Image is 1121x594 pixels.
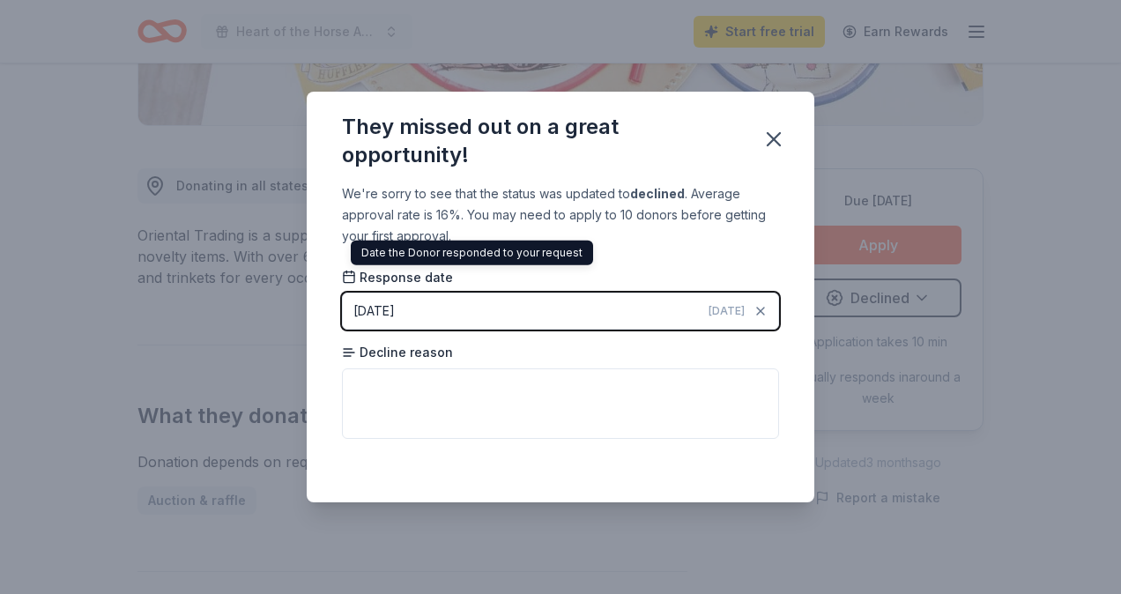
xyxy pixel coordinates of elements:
div: They missed out on a great opportunity! [342,113,740,169]
div: We're sorry to see that the status was updated to . Average approval rate is 16%. You may need to... [342,183,779,247]
div: Date the Donor responded to your request [351,241,593,265]
div: [DATE] [353,301,395,322]
span: [DATE] [709,304,745,318]
span: Response date [342,269,453,286]
button: [DATE][DATE] [342,293,779,330]
span: Decline reason [342,344,453,361]
b: declined [630,186,685,201]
